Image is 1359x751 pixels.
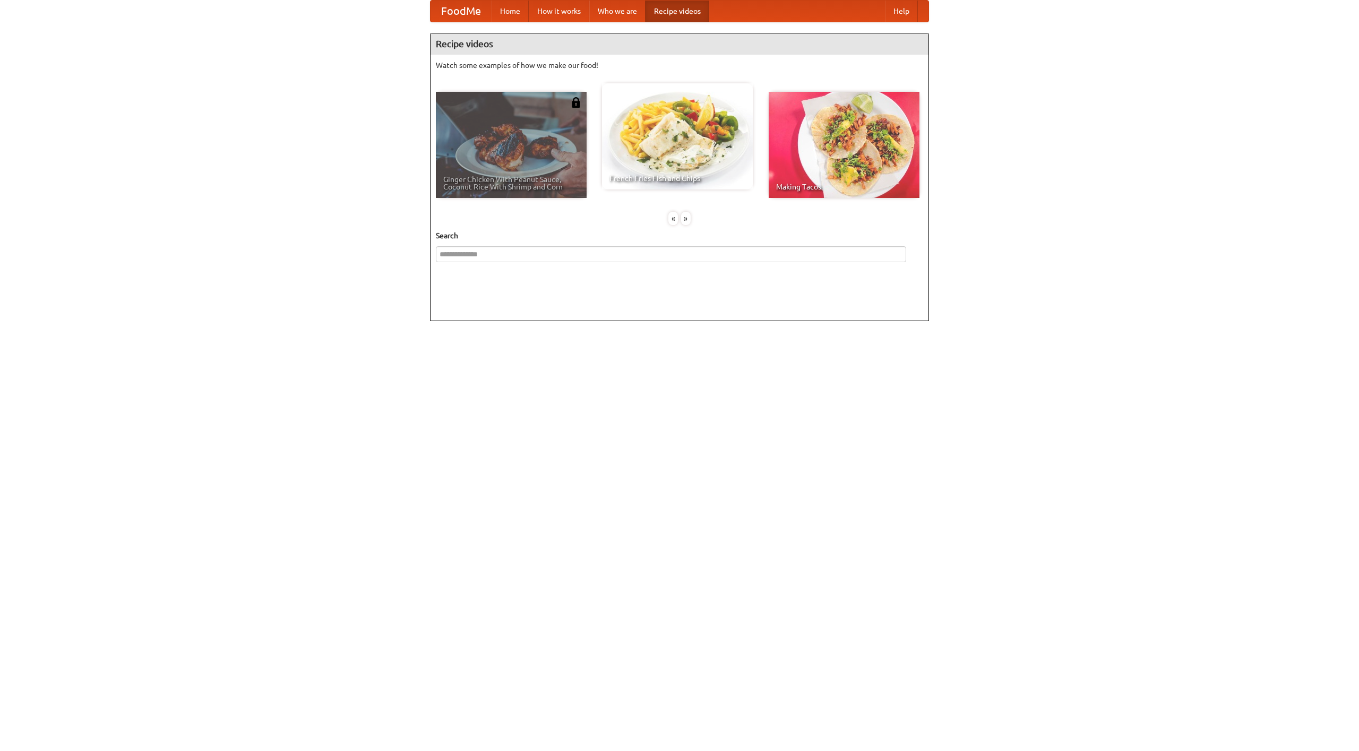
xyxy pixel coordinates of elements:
a: Who we are [589,1,646,22]
h4: Recipe videos [431,33,928,55]
span: French Fries Fish and Chips [609,175,745,182]
div: « [668,212,678,225]
a: Home [492,1,529,22]
div: » [681,212,691,225]
img: 483408.png [571,97,581,108]
a: Making Tacos [769,92,919,198]
h5: Search [436,230,923,241]
a: Help [885,1,918,22]
a: Recipe videos [646,1,709,22]
a: How it works [529,1,589,22]
a: French Fries Fish and Chips [602,83,753,189]
a: FoodMe [431,1,492,22]
span: Making Tacos [776,183,912,191]
p: Watch some examples of how we make our food! [436,60,923,71]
